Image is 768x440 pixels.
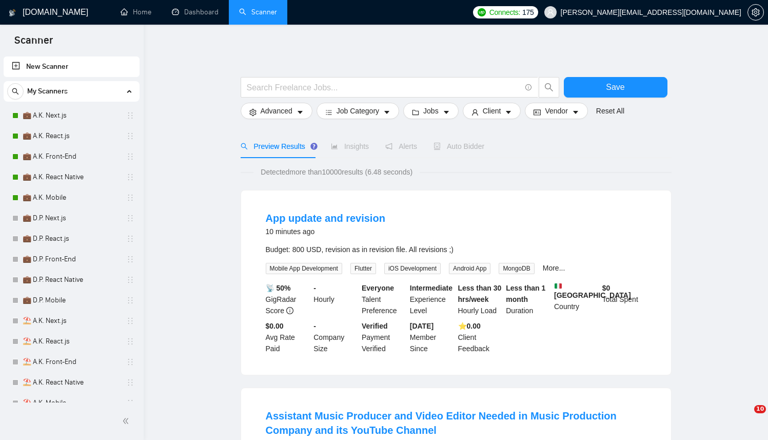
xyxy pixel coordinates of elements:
b: Less than 30 hrs/week [458,284,502,303]
span: holder [126,194,134,202]
div: Avg Rate Paid [264,320,312,354]
a: Reset All [596,105,624,117]
span: holder [126,337,134,346]
span: holder [126,214,134,222]
div: Duration [504,282,552,316]
b: [GEOGRAPHIC_DATA] [554,282,631,299]
img: 🇮🇹 [555,282,562,290]
span: user [471,108,479,116]
a: 💼 A.K. Front-End [23,146,120,167]
span: area-chart [331,143,338,150]
b: [DATE] [410,322,434,330]
b: Everyone [362,284,394,292]
div: Member Since [408,320,456,354]
a: 💼 D.P. Front-End [23,249,120,270]
div: Talent Preference [360,282,408,316]
span: holder [126,173,134,181]
span: robot [434,143,441,150]
span: setting [249,108,257,116]
span: caret-down [443,108,450,116]
a: 💼 A.K. React Native [23,167,120,187]
span: user [547,9,554,16]
a: More... [543,264,565,272]
button: Save [564,77,667,98]
span: setting [748,8,763,16]
span: Job Category [337,105,379,117]
a: ⛱️ A.K. Next.js [23,311,120,331]
b: Less than 1 month [506,284,545,303]
button: setting [747,4,764,21]
span: caret-down [383,108,390,116]
span: holder [126,317,134,325]
b: 📡 50% [266,284,291,292]
b: - [313,322,316,330]
span: bars [325,108,332,116]
a: 💼 A.K. Next.js [23,105,120,126]
span: Insights [331,142,369,150]
img: logo [9,5,16,21]
span: holder [126,152,134,161]
button: barsJob Categorycaret-down [317,103,399,119]
a: 💼 D.P. React Native [23,270,120,290]
span: Preview Results [241,142,314,150]
b: ⭐️ 0.00 [458,322,481,330]
span: search [8,88,23,95]
button: folderJobscaret-down [403,103,459,119]
a: ⛱️ A.K. Front-End [23,352,120,372]
a: dashboardDashboard [172,8,219,16]
div: Country [552,282,600,316]
div: Hourly Load [456,282,504,316]
span: holder [126,358,134,366]
b: $0.00 [266,322,284,330]
span: caret-down [505,108,512,116]
a: 💼 D.P. React.js [23,228,120,249]
span: Save [606,81,624,93]
a: 💼 D.P. Mobile [23,290,120,311]
img: upwork-logo.png [478,8,486,16]
div: Company Size [311,320,360,354]
span: Detected more than 10000 results (6.48 seconds) [253,166,420,178]
b: $ 0 [602,284,611,292]
span: caret-down [297,108,304,116]
span: Flutter [350,263,376,274]
button: idcardVendorcaret-down [525,103,587,119]
span: folder [412,108,419,116]
li: New Scanner [4,56,140,77]
span: Client [483,105,501,117]
span: holder [126,378,134,387]
span: Scanner [6,33,61,54]
b: Verified [362,322,388,330]
span: My Scanners [27,81,68,102]
button: settingAdvancedcaret-down [241,103,312,119]
span: Advanced [261,105,292,117]
span: 175 [522,7,534,18]
div: Hourly [311,282,360,316]
span: holder [126,276,134,284]
span: MongoDB [499,263,534,274]
b: - [313,284,316,292]
iframe: Intercom live chat [733,405,758,430]
a: 💼 A.K. React.js [23,126,120,146]
div: Client Feedback [456,320,504,354]
span: holder [126,111,134,120]
span: Mobile App Development [266,263,342,274]
div: Experience Level [408,282,456,316]
span: info-circle [525,84,532,91]
span: holder [126,399,134,407]
a: ⛱️ A.K. React Native [23,372,120,393]
a: Assistant Music Producer and Video Editor Needed in Music Production Company and its YouTube Channel [266,410,617,436]
span: iOS Development [384,263,441,274]
span: idcard [534,108,541,116]
span: notification [385,143,392,150]
input: Search Freelance Jobs... [247,81,521,94]
a: ⛱️ A.K. React.js [23,331,120,352]
span: 10 [754,405,766,413]
b: Intermediate [410,284,452,292]
a: 💼 D.P. Next.js [23,208,120,228]
div: Tooltip anchor [309,142,319,151]
span: Auto Bidder [434,142,484,150]
a: searchScanner [239,8,277,16]
button: search [7,83,24,100]
span: Vendor [545,105,567,117]
div: 10 minutes ago [266,225,385,238]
